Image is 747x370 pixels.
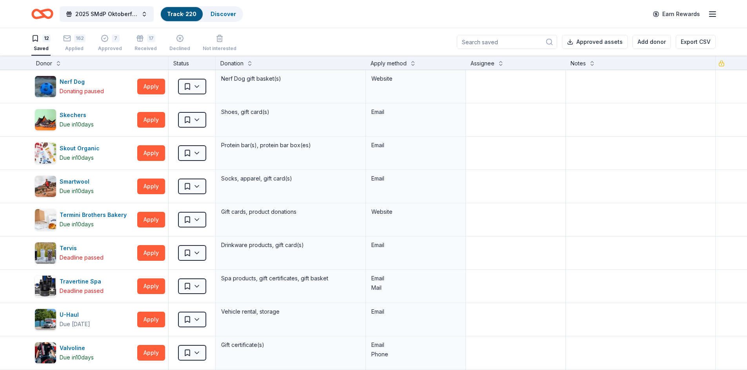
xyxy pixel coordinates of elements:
button: Apply [137,179,165,194]
div: Apply method [371,59,407,68]
div: Approved [98,45,122,52]
div: U-Haul [60,310,90,319]
button: Apply [137,312,165,327]
img: Image for Nerf Dog [35,76,56,97]
div: 7 [112,34,120,42]
div: Not interested [203,45,236,52]
div: Donation [220,59,244,68]
button: Image for TervisTervisDeadline passed [35,242,134,264]
div: Notes [571,59,586,68]
div: Status [169,56,216,70]
div: Email [371,174,460,183]
div: Website [371,74,460,83]
button: Apply [137,79,165,94]
button: Declined [169,31,190,56]
div: Email [371,307,460,316]
div: Applied [63,45,85,52]
div: 12 [42,34,51,42]
div: Shoes, gift card(s) [220,106,361,117]
div: Saved [31,45,51,52]
button: Apply [137,212,165,227]
div: Drinkware products, gift card(s) [220,240,361,251]
div: Email [371,340,460,350]
div: Received [134,45,157,52]
button: Image for U-HaulU-HaulDue [DATE] [35,309,134,330]
img: Image for Termini Brothers Bakery [35,209,56,230]
button: Image for ValvolineValvolineDue in10days [35,342,134,364]
div: Due [DATE] [60,319,90,329]
div: Donor [36,59,52,68]
button: Image for SmartwoolSmartwoolDue in10days [35,175,134,197]
div: Socks, apparel, gift card(s) [220,173,361,184]
div: Website [371,207,460,217]
button: 162Applied [63,31,85,56]
button: Export CSV [676,35,716,49]
img: Image for Skout Organic [35,143,56,164]
div: Vehicle rental, storage [220,306,361,317]
div: Deadline passed [60,286,104,296]
div: Email [371,274,460,283]
a: Track· 220 [167,11,196,17]
a: Discover [211,11,236,17]
div: Valvoline [60,343,94,353]
button: Apply [137,245,165,261]
div: Donating paused [60,87,104,96]
div: Gift cards, product donations [220,206,361,217]
div: Due in 10 days [60,186,94,196]
button: Track· 220Discover [160,6,243,22]
button: Image for Termini Brothers BakeryTermini Brothers BakeryDue in10days [35,209,134,231]
button: Approved assets [562,35,628,49]
div: 162 [74,34,85,42]
div: Skout Organic [60,144,103,153]
div: Email [371,107,460,117]
div: Mail [371,283,460,292]
div: Declined [169,45,190,52]
button: Image for Nerf DogNerf DogDonating paused [35,76,134,97]
div: Smartwool [60,177,94,186]
div: Phone [371,350,460,359]
button: Apply [137,345,165,361]
button: Image for SkechersSkechersDue in10days [35,109,134,131]
div: Due in 10 days [60,353,94,362]
img: Image for Skechers [35,109,56,130]
div: Due in 10 days [60,220,94,229]
button: Image for Travertine SpaTravertine SpaDeadline passed [35,275,134,297]
input: Search saved [457,35,557,49]
div: Skechers [60,110,94,120]
div: Termini Brothers Bakery [60,210,130,220]
img: Image for Travertine Spa [35,276,56,297]
span: 2025 SMdP Oktoberfest [75,9,138,19]
div: Email [371,141,460,150]
div: Tervis [60,244,104,253]
a: Home [31,5,53,23]
button: 17Received [134,31,157,56]
div: Nerf Dog [60,77,104,87]
div: Gift certificate(s) [220,339,361,350]
div: Due in 10 days [60,153,94,162]
div: Due in 10 days [60,120,94,129]
button: Apply [137,278,165,294]
div: Nerf Dog gift basket(s) [220,73,361,84]
img: Image for Smartwool [35,176,56,197]
button: 7Approved [98,31,122,56]
a: Earn Rewards [648,7,705,21]
button: Not interested [203,31,236,56]
div: Spa products, gift certificates, gift basket [220,273,361,284]
div: Protein bar(s), protein bar box(es) [220,140,361,151]
img: Image for Valvoline [35,342,56,363]
button: Add donor [632,35,671,49]
div: Travertine Spa [60,277,104,286]
div: Deadline passed [60,253,104,262]
button: 12Saved [31,31,51,56]
button: Apply [137,145,165,161]
div: Email [371,240,460,250]
div: 17 [147,34,155,42]
button: Apply [137,112,165,128]
button: Image for Skout OrganicSkout OrganicDue in10days [35,142,134,164]
button: 2025 SMdP Oktoberfest [60,6,154,22]
img: Image for U-Haul [35,309,56,330]
div: Assignee [471,59,494,68]
img: Image for Tervis [35,242,56,264]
